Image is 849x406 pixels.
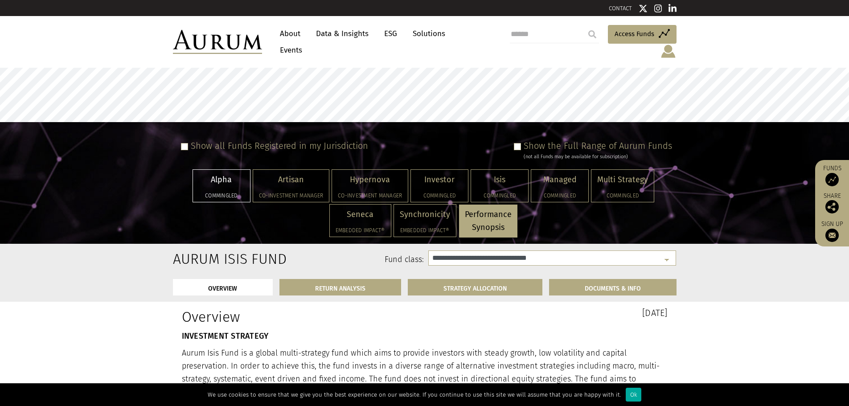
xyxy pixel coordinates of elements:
[199,193,244,198] h5: Commingled
[825,173,839,186] img: Access Funds
[524,140,672,151] label: Show the Full Range of Aurum Funds
[259,254,424,266] label: Fund class:
[465,208,512,234] p: Performance Synopsis
[820,193,845,213] div: Share
[549,279,677,295] a: DOCUMENTS & INFO
[820,164,845,186] a: Funds
[597,173,648,186] p: Multi Strategy
[338,193,402,198] h5: Co-investment Manager
[173,250,246,267] h2: Aurum Isis Fund
[537,193,582,198] h5: Commingled
[400,228,450,233] h5: Embedded Impact®
[669,4,677,13] img: Linkedin icon
[417,173,462,186] p: Investor
[477,193,522,198] h5: Commingled
[597,193,648,198] h5: Commingled
[820,220,845,242] a: Sign up
[639,4,648,13] img: Twitter icon
[608,25,677,44] a: Access Funds
[275,42,302,58] a: Events
[825,200,839,213] img: Share this post
[583,25,601,43] input: Submit
[417,193,462,198] h5: Commingled
[537,173,582,186] p: Managed
[431,308,668,317] h3: [DATE]
[259,173,323,186] p: Artisan
[524,153,672,161] div: (not all Funds may be available for subscription)
[609,5,632,12] a: CONTACT
[259,193,323,198] h5: Co-investment Manager
[615,29,654,39] span: Access Funds
[312,25,373,42] a: Data & Insights
[173,30,262,54] img: Aurum
[825,229,839,242] img: Sign up to our newsletter
[182,347,668,398] p: Aurum Isis Fund is a global multi-strategy fund which aims to provide investors with steady growt...
[199,173,244,186] p: Alpha
[279,279,401,295] a: RETURN ANALYSIS
[626,388,641,402] div: Ok
[654,4,662,13] img: Instagram icon
[400,208,450,221] p: Synchronicity
[336,208,385,221] p: Seneca
[408,25,450,42] a: Solutions
[477,173,522,186] p: Isis
[408,279,542,295] a: STRATEGY ALLOCATION
[336,228,385,233] h5: Embedded Impact®
[380,25,402,42] a: ESG
[191,140,368,151] label: Show all Funds Registered in my Jurisdiction
[182,308,418,325] h1: Overview
[338,173,402,186] p: Hypernova
[660,44,677,59] img: account-icon.svg
[275,25,305,42] a: About
[182,331,269,341] strong: INVESTMENT STRATEGY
